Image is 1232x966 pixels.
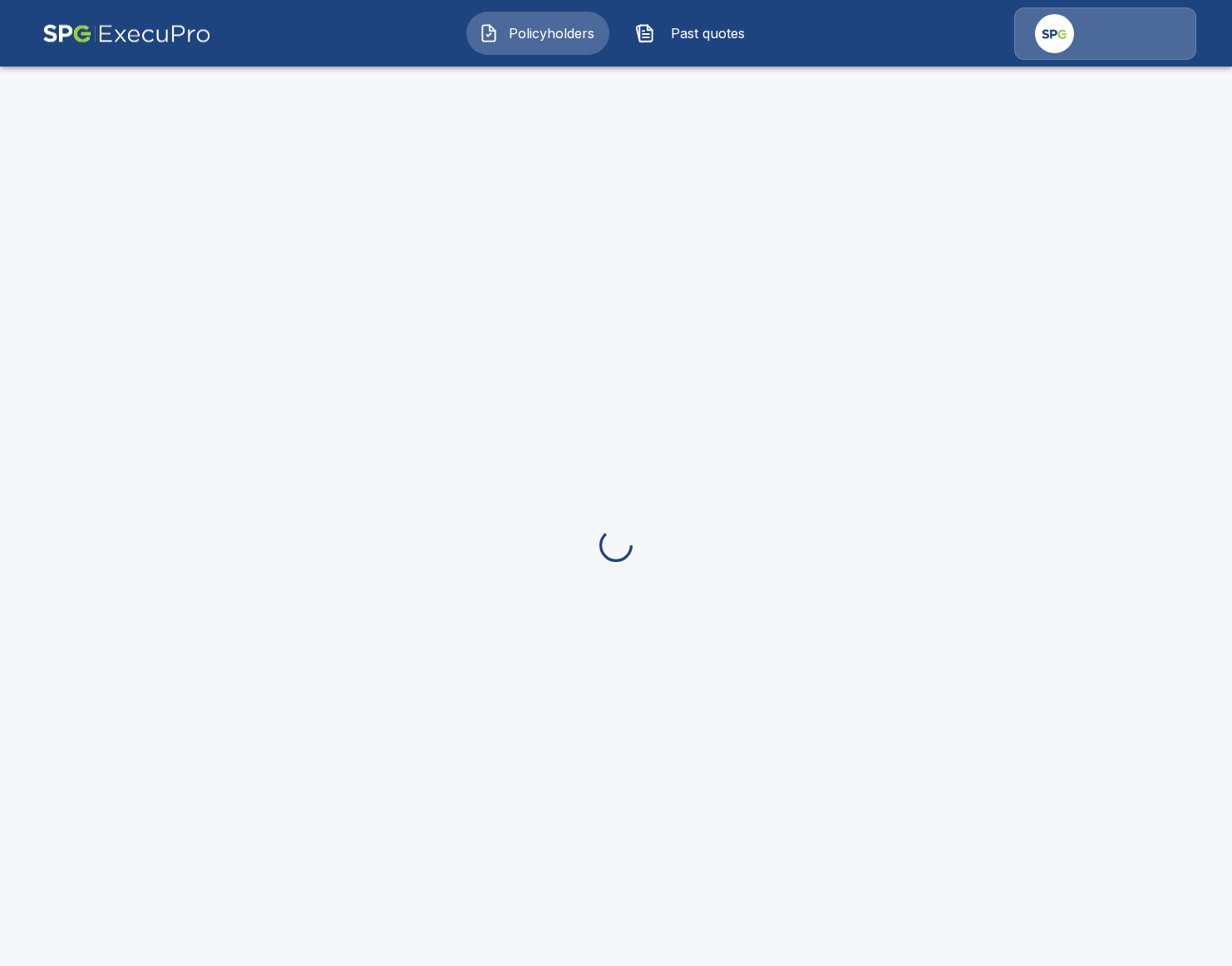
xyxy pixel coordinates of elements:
button: Past quotes IconPast quotes [623,12,766,55]
a: Agency Icon [1014,7,1196,60]
img: AA Logo [42,7,211,60]
img: Agency Icon [1035,14,1074,53]
span: Policyholders [505,23,597,43]
span: Past quotes [662,23,753,43]
img: Policyholders Icon [479,23,499,43]
img: Past quotes Icon [635,23,655,43]
button: Policyholders IconPolicyholders [466,12,609,55]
